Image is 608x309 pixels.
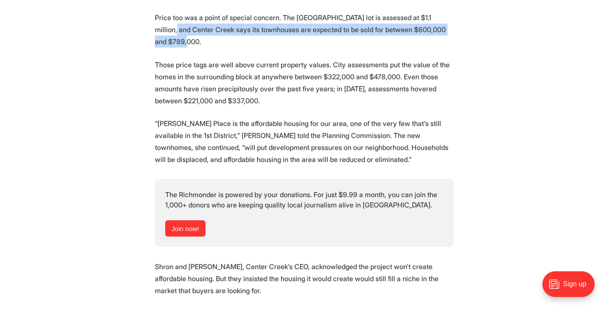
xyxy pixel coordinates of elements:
[165,220,206,237] a: Join now!
[535,267,608,309] iframe: portal-trigger
[155,12,454,48] p: Price too was a point of special concern. The [GEOGRAPHIC_DATA] lot is assessed at $1.1 million, ...
[165,190,439,209] span: The Richmonder is powered by your donations. For just $9.99 a month, you can join the 1,000+ dono...
[155,59,454,107] p: Those price tags are well above current property values. City assessments put the value of the ho...
[155,117,454,165] p: “[PERSON_NAME] Place is the affordable housing for our area, one of the very few that’s still ava...
[155,261,454,297] p: Shron and [PERSON_NAME], Center Creek’s CEO, acknowledged the project won’t create affordable hou...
